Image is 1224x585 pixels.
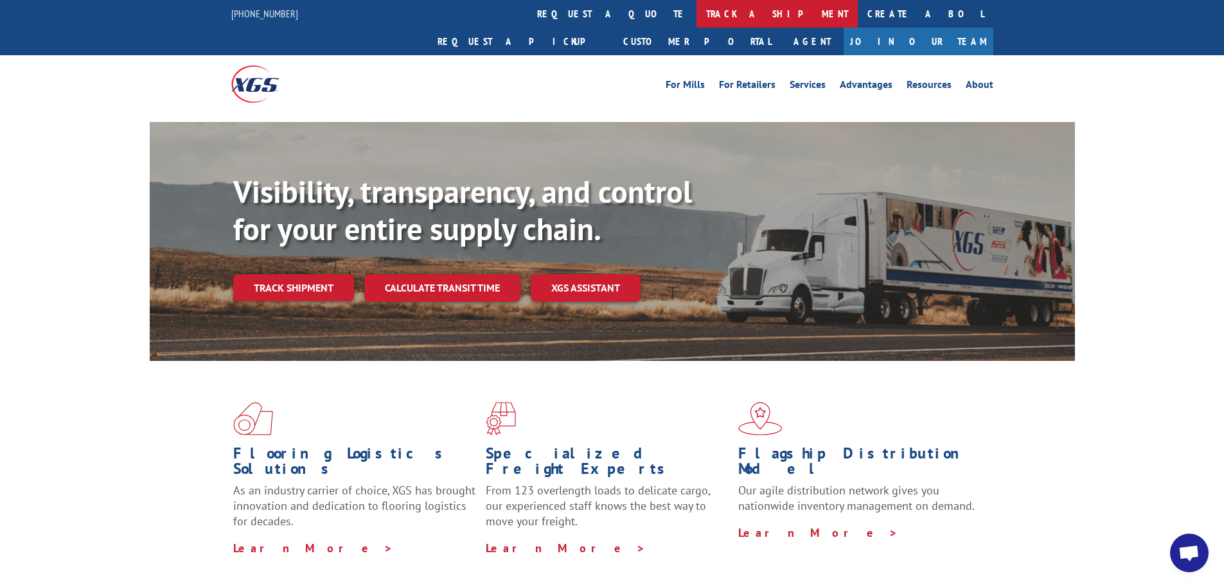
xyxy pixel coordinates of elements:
a: Resources [907,80,952,94]
h1: Flooring Logistics Solutions [233,446,476,483]
h1: Flagship Distribution Model [738,446,981,483]
a: Services [790,80,826,94]
span: Our agile distribution network gives you nationwide inventory management on demand. [738,483,975,513]
a: For Mills [666,80,705,94]
a: Calculate transit time [364,274,520,302]
b: Visibility, transparency, and control for your entire supply chain. [233,171,692,249]
a: Learn More > [738,525,898,540]
a: Open chat [1170,534,1209,572]
a: About [966,80,993,94]
a: Agent [781,28,844,55]
span: As an industry carrier of choice, XGS has brought innovation and dedication to flooring logistics... [233,483,475,528]
a: Track shipment [233,274,354,301]
p: From 123 overlength loads to delicate cargo, our experienced staff knows the best way to move you... [486,483,729,540]
img: xgs-icon-total-supply-chain-intelligence-red [233,402,273,435]
a: Advantages [840,80,892,94]
a: XGS ASSISTANT [531,274,641,302]
a: Join Our Team [844,28,993,55]
a: Learn More > [486,541,646,555]
a: Customer Portal [614,28,781,55]
img: xgs-icon-flagship-distribution-model-red [738,402,783,435]
a: For Retailers [719,80,776,94]
a: Learn More > [233,541,393,555]
a: Request a pickup [428,28,614,55]
h1: Specialized Freight Experts [486,446,729,483]
img: xgs-icon-focused-on-flooring-red [486,402,516,435]
a: [PHONE_NUMBER] [231,7,298,20]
